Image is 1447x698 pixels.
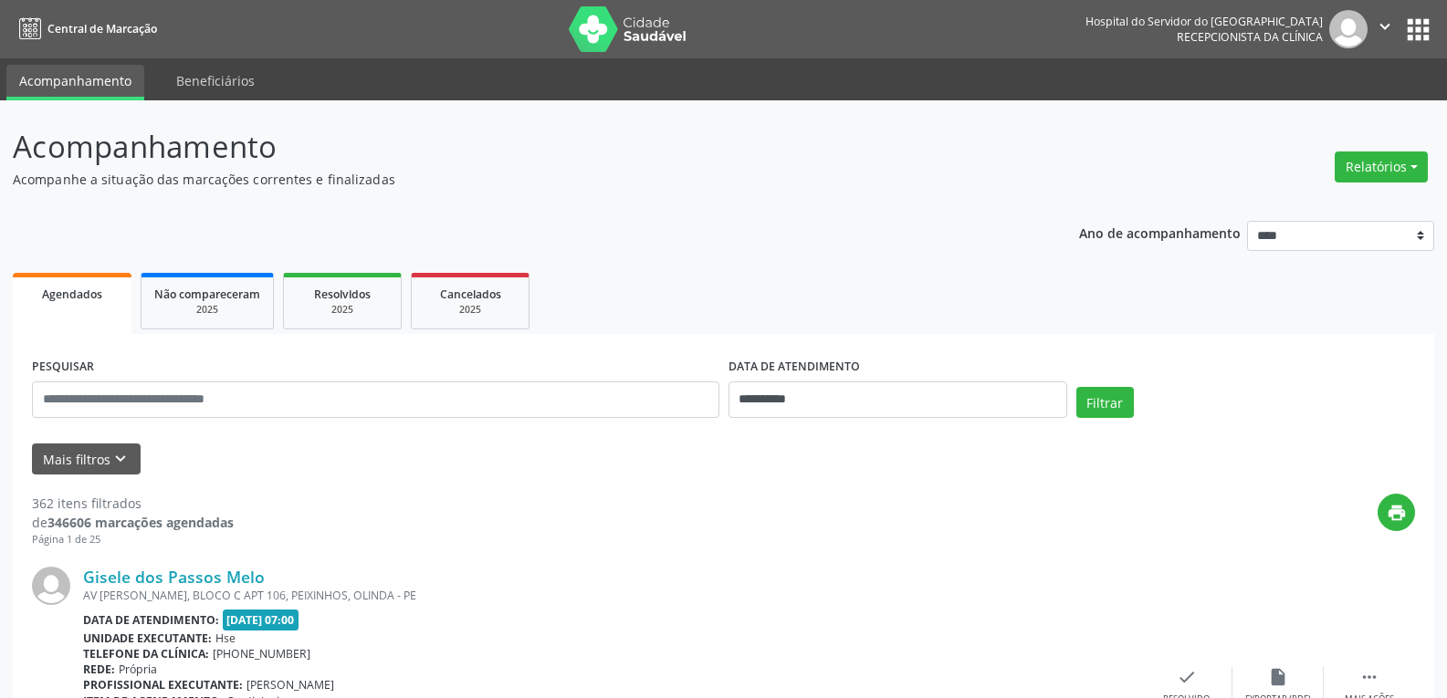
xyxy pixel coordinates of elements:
div: Página 1 de 25 [32,532,234,547]
a: Central de Marcação [13,14,157,44]
strong: 346606 marcações agendadas [47,514,234,531]
button: Mais filtroskeyboard_arrow_down [32,443,141,475]
span: Não compareceram [154,286,260,302]
b: Rede: [83,662,115,677]
a: Acompanhamento [6,65,144,100]
div: AV [PERSON_NAME], BLOCO C APT 106, PEIXINHOS, OLINDA - PE [83,588,1141,603]
b: Data de atendimento: [83,612,219,628]
div: 2025 [154,303,260,317]
i: insert_drive_file [1268,667,1288,687]
i:  [1375,16,1395,36]
a: Beneficiários [163,65,267,97]
button: Relatórios [1335,151,1428,182]
i: print [1387,503,1407,523]
p: Acompanhamento [13,124,1008,170]
p: Ano de acompanhamento [1079,221,1241,244]
i:  [1359,667,1379,687]
button: apps [1402,14,1434,46]
span: Hse [215,630,236,646]
span: Recepcionista da clínica [1177,29,1323,45]
b: Telefone da clínica: [83,646,209,662]
span: Resolvidos [314,286,371,302]
div: 362 itens filtrados [32,494,234,513]
a: Gisele dos Passos Melo [83,567,265,587]
button:  [1368,10,1402,48]
p: Acompanhe a situação das marcações correntes e finalizadas [13,170,1008,189]
i: check [1177,667,1197,687]
i: keyboard_arrow_down [110,449,131,469]
span: [DATE] 07:00 [223,609,299,630]
label: PESQUISAR [32,353,94,381]
button: Filtrar [1076,387,1134,418]
span: Própria [119,662,157,677]
div: 2025 [297,303,388,317]
label: DATA DE ATENDIMENTO [729,353,860,381]
div: 2025 [425,303,516,317]
img: img [32,567,70,605]
span: Central de Marcação [47,21,157,36]
div: Hospital do Servidor do [GEOGRAPHIC_DATA] [1085,14,1323,29]
b: Profissional executante: [83,677,243,693]
span: Agendados [42,286,102,302]
button: print [1378,494,1415,531]
span: [PHONE_NUMBER] [213,646,310,662]
b: Unidade executante: [83,630,212,646]
div: de [32,513,234,532]
span: [PERSON_NAME] [246,677,334,693]
img: img [1329,10,1368,48]
span: Cancelados [440,286,501,302]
